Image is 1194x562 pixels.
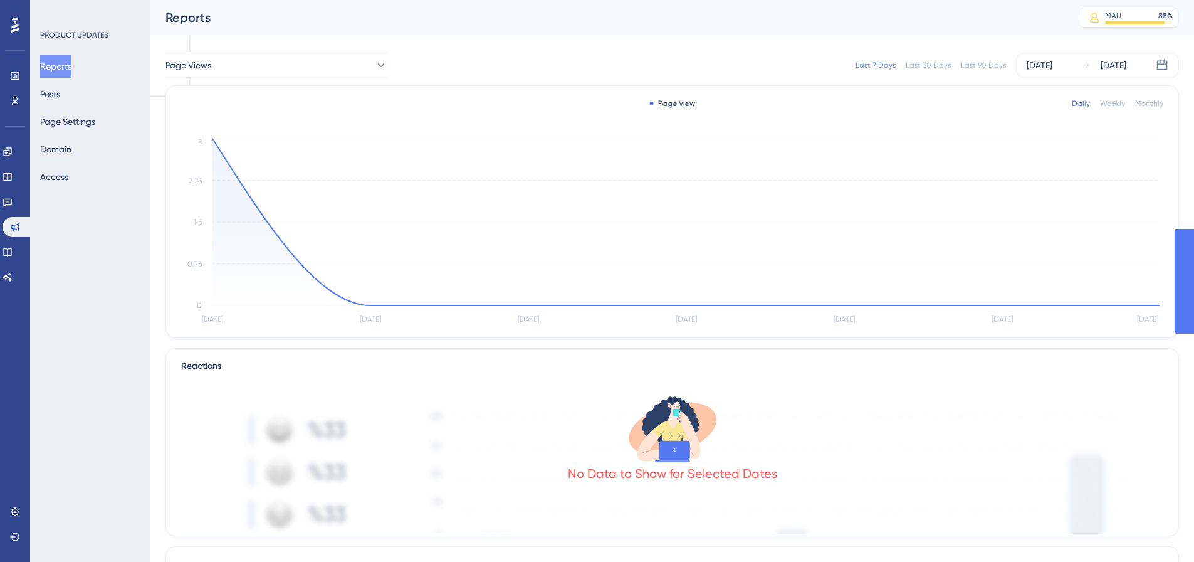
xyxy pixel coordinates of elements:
tspan: [DATE] [202,315,223,324]
div: 88 % [1158,11,1173,21]
div: PRODUCT UPDATES [40,30,108,40]
tspan: 1.5 [194,218,202,226]
div: Last 90 Days [961,60,1006,70]
tspan: 3 [198,137,202,146]
tspan: [DATE] [992,315,1013,324]
button: Posts [40,83,60,105]
button: Page Views [165,53,387,78]
iframe: UserGuiding AI Assistant Launcher [1141,512,1179,550]
tspan: 0.75 [187,260,202,268]
div: [DATE] [1027,58,1052,73]
button: Reports [40,55,71,78]
tspan: [DATE] [834,315,855,324]
div: Last 30 Days [906,60,951,70]
tspan: [DATE] [1137,315,1158,324]
div: Reports [165,9,1047,26]
tspan: 2.25 [189,176,202,185]
tspan: 0 [197,301,202,310]
button: Domain [40,138,71,161]
div: Weekly [1100,98,1125,109]
tspan: [DATE] [676,315,697,324]
div: [DATE] [1101,58,1126,73]
span: Page Views [165,58,211,73]
div: Page View [649,98,695,109]
tspan: [DATE] [360,315,381,324]
div: Reactions [181,359,1163,374]
button: Page Settings [40,110,95,133]
div: Daily [1072,98,1090,109]
div: Last 7 Days [856,60,896,70]
div: No Data to Show for Selected Dates [568,465,777,482]
div: MAU [1105,11,1121,21]
button: Access [40,166,68,188]
tspan: [DATE] [518,315,539,324]
div: Monthly [1135,98,1163,109]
